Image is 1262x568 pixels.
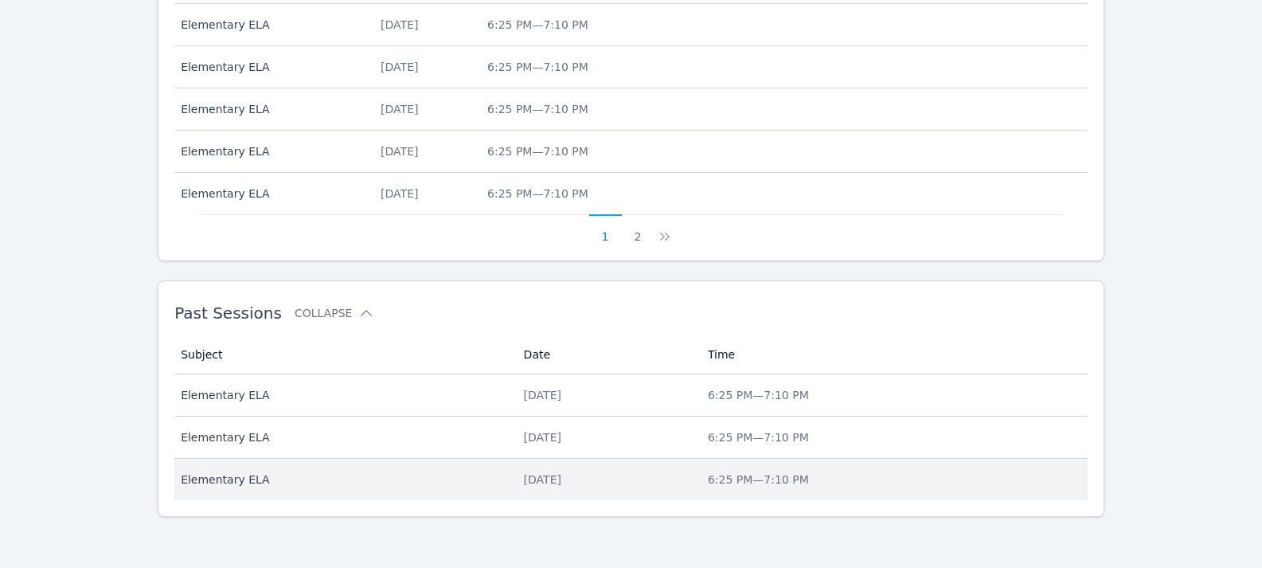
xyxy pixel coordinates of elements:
tr: Elementary ELA[DATE]6:25 PM—7:10 PM [174,131,1088,173]
tr: Elementary ELA[DATE]6:25 PM—7:10 PM [174,88,1088,131]
span: Elementary ELA [181,143,361,159]
span: Past Sessions [174,304,282,323]
span: Elementary ELA [181,429,504,445]
tr: Elementary ELA[DATE]6:25 PM—7:10 PM [174,46,1088,88]
span: Elementary ELA [181,59,361,75]
button: 1 [589,214,622,245]
div: [DATE] [381,59,468,75]
span: 6:25 PM — 7:10 PM [487,145,588,158]
span: 6:25 PM — 7:10 PM [708,473,809,486]
th: Date [514,335,698,374]
div: [DATE] [381,101,468,117]
span: Elementary ELA [181,472,504,488]
span: 6:25 PM — 7:10 PM [708,389,809,402]
span: Elementary ELA [181,101,361,117]
span: 6:25 PM — 7:10 PM [487,18,588,31]
tr: Elementary ELA[DATE]6:25 PM—7:10 PM [174,417,1088,459]
th: Subject [174,335,514,374]
tr: Elementary ELA[DATE]6:25 PM—7:10 PM [174,374,1088,417]
tr: Elementary ELA[DATE]6:25 PM—7:10 PM [174,459,1088,500]
span: Elementary ELA [181,186,361,202]
div: [DATE] [381,17,468,33]
span: Elementary ELA [181,387,504,403]
div: [DATE] [381,143,468,159]
tr: Elementary ELA[DATE]6:25 PM—7:10 PM [174,173,1088,214]
div: [DATE] [524,472,689,488]
button: Collapse [295,305,374,321]
span: 6:25 PM — 7:10 PM [708,431,809,444]
div: [DATE] [524,429,689,445]
div: [DATE] [524,387,689,403]
div: [DATE] [381,186,468,202]
span: 6:25 PM — 7:10 PM [487,187,588,200]
span: 6:25 PM — 7:10 PM [487,61,588,73]
th: Time [698,335,1088,374]
span: Elementary ELA [181,17,361,33]
button: 2 [622,214,654,245]
tr: Elementary ELA[DATE]6:25 PM—7:10 PM [174,4,1088,46]
span: 6:25 PM — 7:10 PM [487,103,588,116]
